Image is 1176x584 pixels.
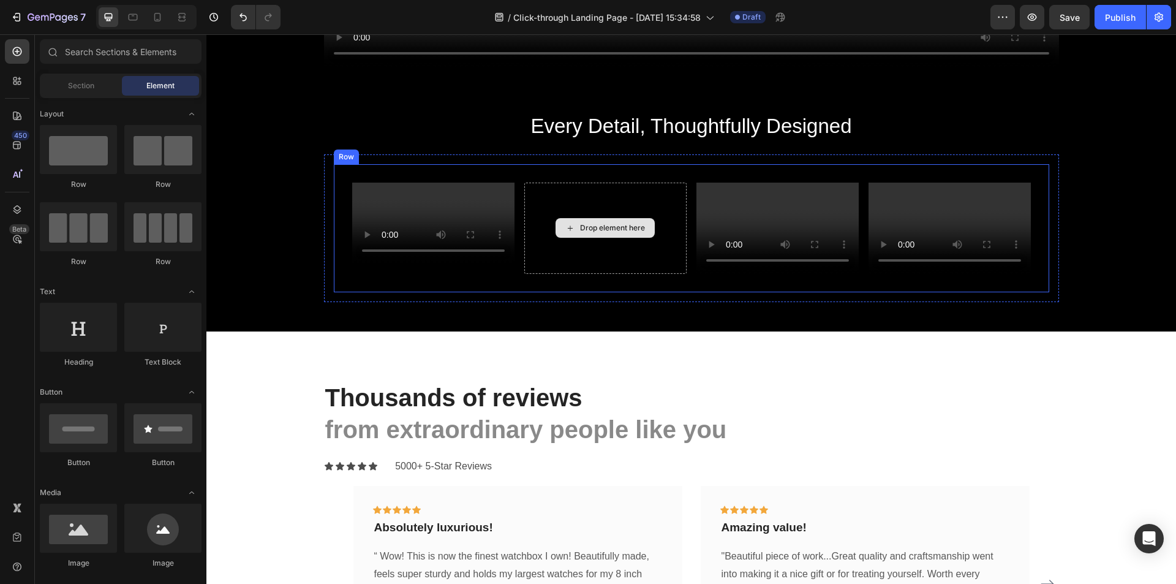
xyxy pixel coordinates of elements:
span: Toggle open [182,104,202,124]
span: from extraordinary people like you [119,382,521,409]
span: Layout [40,108,64,119]
button: Publish [1095,5,1146,29]
div: Image [40,558,117,569]
span: Toggle open [182,483,202,502]
div: Image [124,558,202,569]
span: Button [40,387,62,398]
strong: Absolutely luxurious! [168,487,287,499]
span: Draft [742,12,761,23]
span: Toggle open [182,382,202,402]
div: 450 [12,131,29,140]
div: Row [124,256,202,267]
button: Carousel Next Arrow [831,540,851,559]
p: "Beautiful piece of work...Great quality and craftsmanship went into making it a nice gift or for... [515,514,802,566]
video: Video [146,148,308,230]
div: Open Intercom Messenger [1134,524,1164,553]
strong: Amazing value! [515,487,600,499]
div: Row [40,179,117,190]
button: Save [1049,5,1090,29]
iframe: Design area [206,34,1176,584]
div: Text Block [124,357,202,368]
span: Every Detail, Thoughtfully Designed [324,80,645,103]
div: Row [40,256,117,267]
div: Row [124,179,202,190]
span: Toggle open [182,282,202,301]
span: Element [146,80,175,91]
span: / [508,11,511,24]
span: Section [68,80,94,91]
div: Publish [1105,11,1136,24]
span: Save [1060,12,1080,23]
span: Click-through Landing Page - [DATE] 15:34:58 [513,11,701,24]
span: Media [40,487,61,498]
span: Text [40,286,55,297]
div: Drop element here [374,189,439,199]
div: Undo/Redo [231,5,281,29]
p: 5000+ 5-Star Reviews [189,423,851,441]
div: Row [130,117,150,128]
p: 7 [80,10,86,25]
h2: Thousands of reviews [118,346,853,412]
video: Video [662,148,824,240]
div: Heading [40,357,117,368]
button: 7 [5,5,91,29]
div: Button [124,457,202,468]
input: Search Sections & Elements [40,39,202,64]
video: Video [490,148,652,240]
div: Beta [9,224,29,234]
div: Button [40,457,117,468]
